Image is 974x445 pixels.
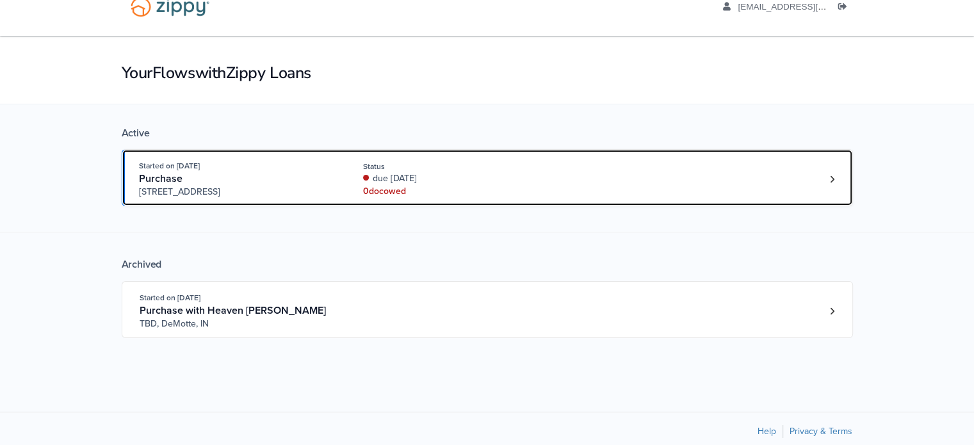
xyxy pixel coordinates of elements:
span: Started on [DATE] [140,293,200,302]
span: ajbyrom1999@gmail.com [738,2,884,12]
a: Log out [838,2,852,15]
div: due [DATE] [363,172,534,185]
span: Purchase with Heaven [PERSON_NAME] [140,304,326,317]
span: TBD, DeMotte, IN [140,318,335,330]
span: Started on [DATE] [139,161,200,170]
div: 0 doc owed [363,185,534,198]
div: Active [122,127,853,140]
a: Privacy & Terms [790,426,852,437]
a: Loan number 4243244 [823,170,842,189]
a: edit profile [723,2,885,15]
div: Status [363,161,534,172]
a: Open loan 3871389 [122,281,853,338]
div: Archived [122,258,853,271]
a: Loan number 3871389 [823,302,842,321]
h1: Your Flows with Zippy Loans [122,62,853,84]
a: Open loan 4243244 [122,149,853,206]
span: [STREET_ADDRESS] [139,186,334,198]
a: Help [758,426,776,437]
span: Purchase [139,172,183,185]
